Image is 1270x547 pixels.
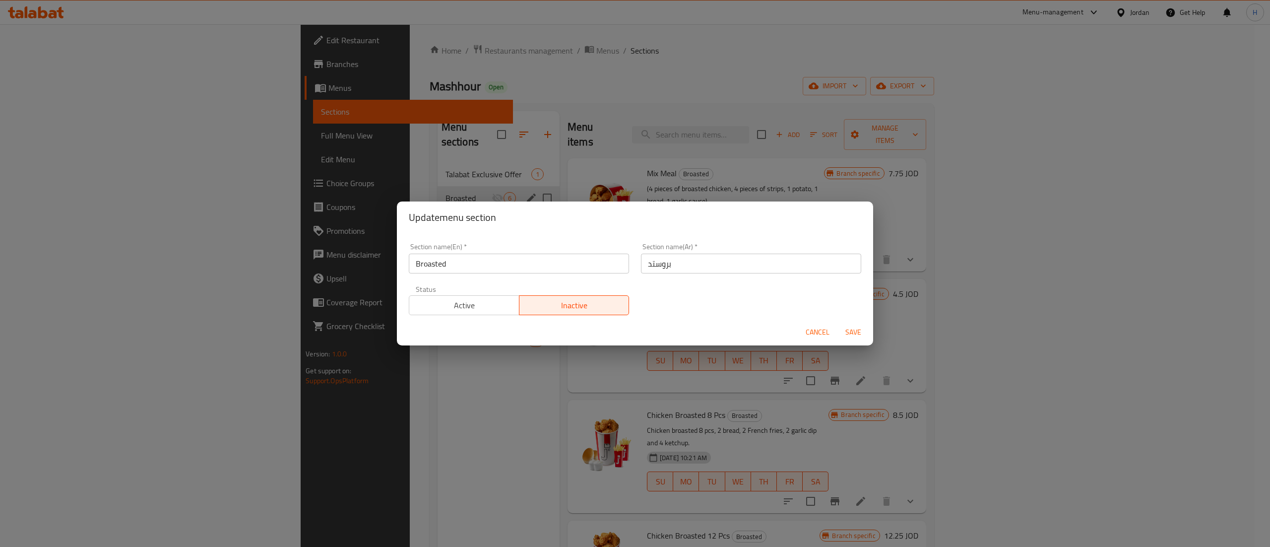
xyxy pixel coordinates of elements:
input: Please enter section name(ar) [641,254,861,273]
button: Save [837,323,869,342]
span: Inactive [523,298,626,313]
input: Please enter section name(en) [409,254,629,273]
span: Active [413,298,515,313]
span: Cancel [806,326,829,339]
button: Active [409,295,519,315]
span: Save [841,326,865,339]
button: Inactive [519,295,630,315]
button: Cancel [802,323,833,342]
h2: Update menu section [409,209,861,225]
